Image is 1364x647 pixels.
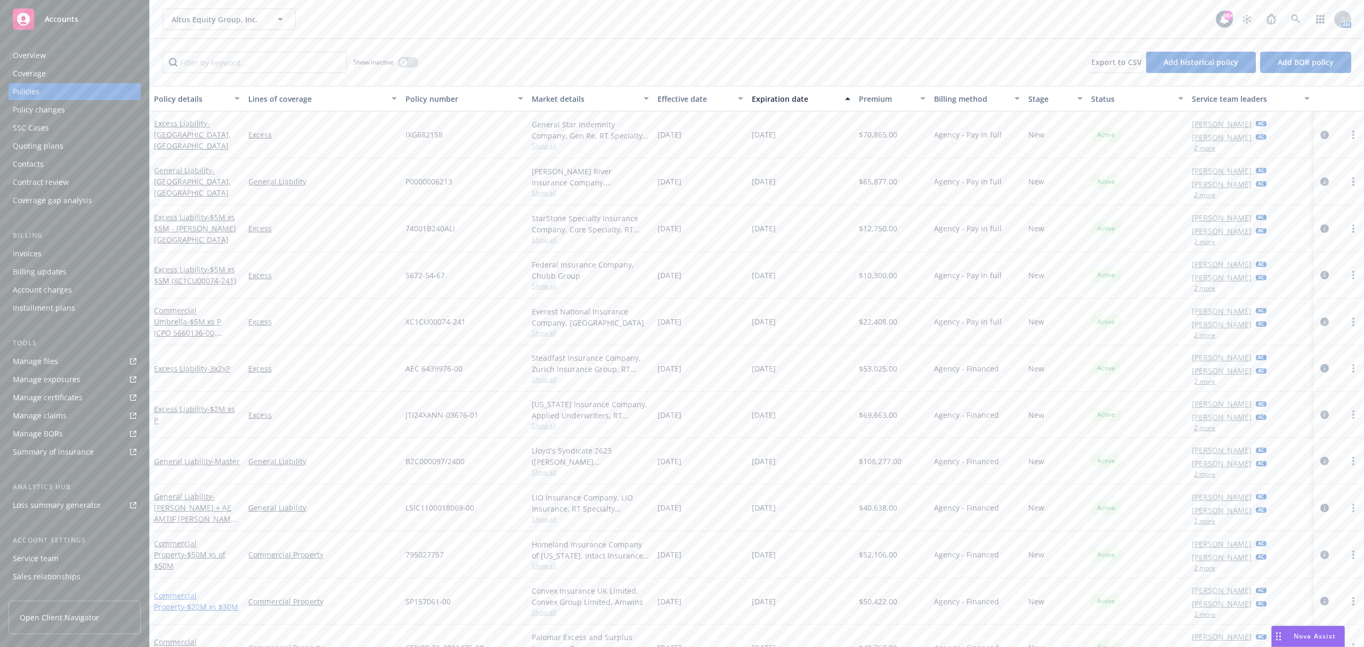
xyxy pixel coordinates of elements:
[934,316,1002,327] span: Agency - Pay in full
[859,409,897,420] span: $69,663.00
[13,245,42,262] div: Invoices
[859,316,897,327] span: $22,408.00
[934,93,1008,104] div: Billing method
[1347,362,1360,375] a: more
[1347,222,1360,235] a: more
[9,497,141,514] a: Loss summary generator
[532,352,649,375] div: Steadfast Insurance Company, Zurich Insurance Group, RT Specialty Insurance Services, LLC (RSG Sp...
[1192,552,1252,563] a: [PERSON_NAME]
[353,58,394,67] span: Show inactive
[154,491,238,535] a: General Liability
[9,119,141,136] a: SSC Cases
[1318,128,1331,141] a: circleInformation
[13,371,80,388] div: Manage exposures
[532,328,649,337] span: Show all
[752,223,776,234] span: [DATE]
[1192,319,1252,330] a: [PERSON_NAME]
[13,119,49,136] div: SSC Cases
[154,317,222,360] span: - $5M xs P (CPO 5660136-00, AEBP445462, 3AA800263)
[1318,408,1331,421] a: circleInformation
[934,456,999,467] span: Agency - Financed
[1194,565,1215,571] button: 2 more
[13,101,65,118] div: Policy changes
[1318,222,1331,235] a: circleInformation
[13,174,69,191] div: Contract review
[154,93,228,104] div: Policy details
[248,456,397,467] a: General Liability
[1192,258,1252,270] a: [PERSON_NAME]
[405,502,474,513] span: LSIC1100018069-00
[13,407,67,424] div: Manage claims
[1028,176,1044,187] span: New
[1192,411,1252,423] a: [PERSON_NAME]
[1091,57,1142,67] span: Export to CSV
[405,409,478,420] span: JTI24XANN-03676-01
[1192,352,1252,363] a: [PERSON_NAME]
[154,363,230,374] a: Excess Liability
[1028,456,1044,467] span: New
[154,264,236,286] a: Excess Liability
[405,129,443,140] span: IXG682158
[1095,503,1117,513] span: Active
[248,93,385,104] div: Lines of coverage
[532,166,649,188] div: [PERSON_NAME] River Insurance Company, [PERSON_NAME] River Group, RT Specialty Insurance Services...
[9,353,141,370] a: Manage files
[9,156,141,173] a: Contacts
[1095,456,1117,466] span: Active
[1095,363,1117,373] span: Active
[1318,269,1331,281] a: circleInformation
[1192,458,1252,469] a: [PERSON_NAME]
[13,550,59,567] div: Service team
[1278,57,1334,67] span: Add BOR policy
[752,93,839,104] div: Expiration date
[9,174,141,191] a: Contract review
[859,270,897,281] span: $10,300.00
[13,425,63,442] div: Manage BORs
[1294,632,1336,641] span: Nova Assist
[1192,505,1252,516] a: [PERSON_NAME]
[752,502,776,513] span: [DATE]
[1223,11,1233,20] div: 99+
[859,456,902,467] span: $108,277.00
[1028,270,1044,281] span: New
[13,497,101,514] div: Loss summary generator
[13,353,58,370] div: Manage files
[532,235,649,244] span: Show all
[13,83,39,100] div: Policies
[184,602,238,612] span: - $20M xs $30M
[752,363,776,374] span: [DATE]
[752,456,776,467] span: [DATE]
[1095,550,1117,560] span: Active
[1347,408,1360,421] a: more
[405,363,462,374] span: AEC 6439976-00
[13,47,46,64] div: Overview
[9,482,141,492] div: Analytics hub
[1164,57,1238,67] span: Add historical policy
[1194,611,1215,618] button: 2 more
[752,409,776,420] span: [DATE]
[1194,145,1215,151] button: 2 more
[405,223,455,234] span: 74001B240ALI
[154,404,235,425] a: Excess Liability
[532,608,649,617] span: Show all
[1095,596,1117,606] span: Active
[1194,471,1215,478] button: 2 more
[859,596,897,607] span: $50,422.00
[1318,548,1331,561] a: circleInformation
[752,129,776,140] span: [DATE]
[1091,93,1172,104] div: Status
[1192,491,1252,503] a: [PERSON_NAME]
[855,86,930,111] button: Premium
[248,409,397,420] a: Excess
[532,375,649,384] span: Show all
[657,223,681,234] span: [DATE]
[13,568,80,585] div: Sales relationships
[154,305,221,360] a: Commercial Umbrella
[532,467,649,476] span: Show all
[657,596,681,607] span: [DATE]
[248,176,397,187] a: General Liability
[752,270,776,281] span: [DATE]
[1272,626,1285,646] div: Drag to move
[9,4,141,34] a: Accounts
[405,270,445,281] span: 5672-54-67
